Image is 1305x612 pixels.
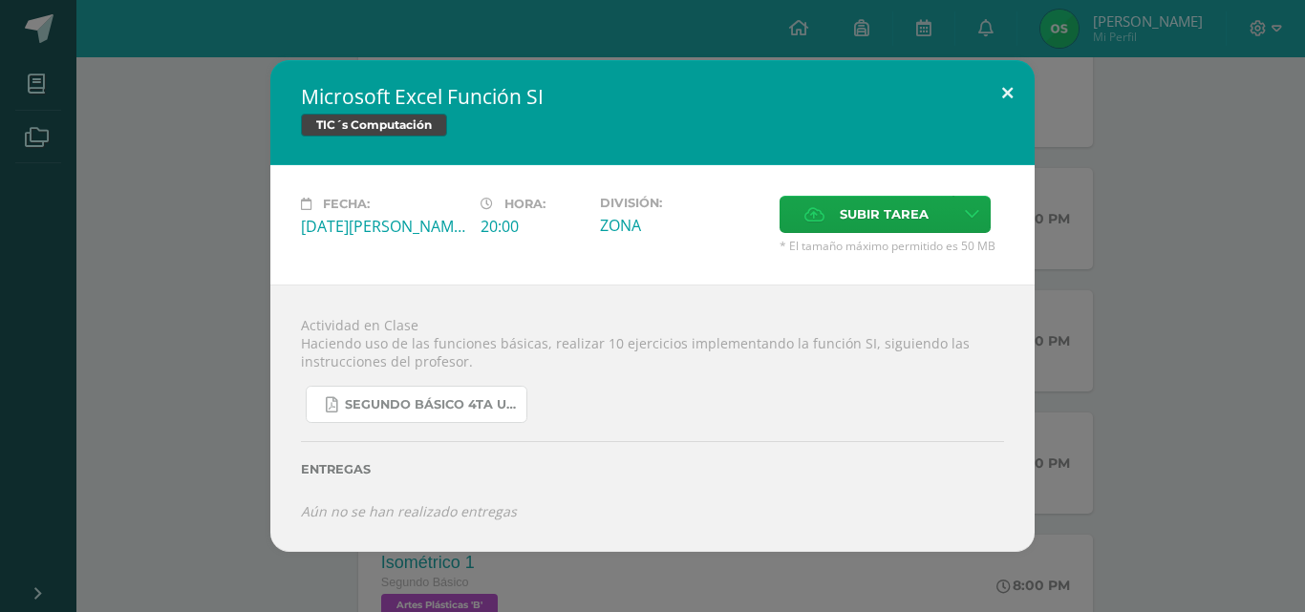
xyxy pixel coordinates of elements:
[780,238,1004,254] span: * El tamaño máximo permitido es 50 MB
[980,60,1035,125] button: Close (Esc)
[600,196,764,210] label: División:
[306,386,527,423] a: SEGUNDO BÁSICO 4TA UNIDAD.pdf
[301,83,1004,110] h2: Microsoft Excel Función SI
[323,197,370,211] span: Fecha:
[600,215,764,236] div: ZONA
[301,462,1004,476] label: Entregas
[301,114,447,137] span: TIC´s Computación
[270,285,1035,551] div: Actividad en Clase Haciendo uso de las funciones básicas, realizar 10 ejercicios implementando la...
[840,197,929,232] span: Subir tarea
[481,216,585,237] div: 20:00
[345,397,517,412] span: SEGUNDO BÁSICO 4TA UNIDAD.pdf
[301,502,517,520] i: Aún no se han realizado entregas
[301,216,465,237] div: [DATE][PERSON_NAME]
[504,197,546,211] span: Hora:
